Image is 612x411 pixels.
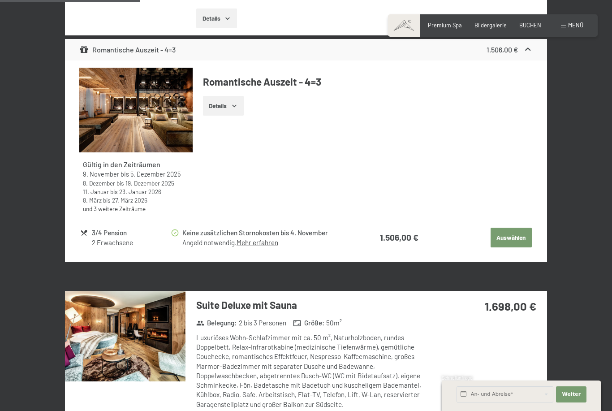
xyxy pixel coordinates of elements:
strong: Gültig in den Zeiträumen [83,160,160,169]
div: bis [83,187,190,196]
span: Weiter [562,391,581,398]
strong: 1.506,00 € [380,232,418,242]
strong: Größe : [293,318,324,328]
div: 3/4 Pension [92,228,170,238]
a: BUCHEN [519,22,541,29]
button: Details [203,96,244,116]
button: Weiter [556,386,586,402]
time: 19.12.2025 [125,179,174,187]
div: bis [83,170,190,179]
div: Angeld notwendig. [182,238,350,247]
time: 09.11.2025 [83,170,119,178]
span: Schnellanfrage [442,375,473,381]
time: 27.03.2026 [112,196,147,204]
button: Auswählen [491,228,532,247]
div: Romantische Auszeit - 4=31.506,00 € [65,39,547,61]
img: mss_renderimg.php [65,291,185,381]
div: 2 Erwachsene [92,238,170,247]
time: 11.01.2026 [83,188,109,195]
button: Details [196,9,237,28]
div: Keine zusätzlichen Stornokosten bis 4. November [182,228,350,238]
div: Romantische Auszeit - 4=3 [79,44,176,55]
time: 23.01.2026 [119,188,161,195]
h3: Suite Deluxe mit Sauna [196,298,439,312]
a: Bildergalerie [474,22,507,29]
strong: 1.506,00 € [487,45,518,54]
span: Menü [568,22,583,29]
span: 50 m² [326,318,342,328]
span: 2 bis 3 Personen [239,318,286,328]
a: Mehr erfahren [237,238,278,247]
strong: 1.698,00 € [485,299,536,313]
div: bis [83,179,190,187]
a: Premium Spa [428,22,462,29]
time: 05.12.2025 [130,170,181,178]
time: 08.12.2025 [83,179,115,187]
time: 08.03.2026 [83,196,102,204]
strong: Belegung : [196,318,237,328]
a: und 3 weitere Zeiträume [83,205,146,212]
h4: Romantische Auszeit - 4=3 [203,75,533,89]
div: bis [83,196,190,204]
img: mss_renderimg.php [79,68,193,153]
